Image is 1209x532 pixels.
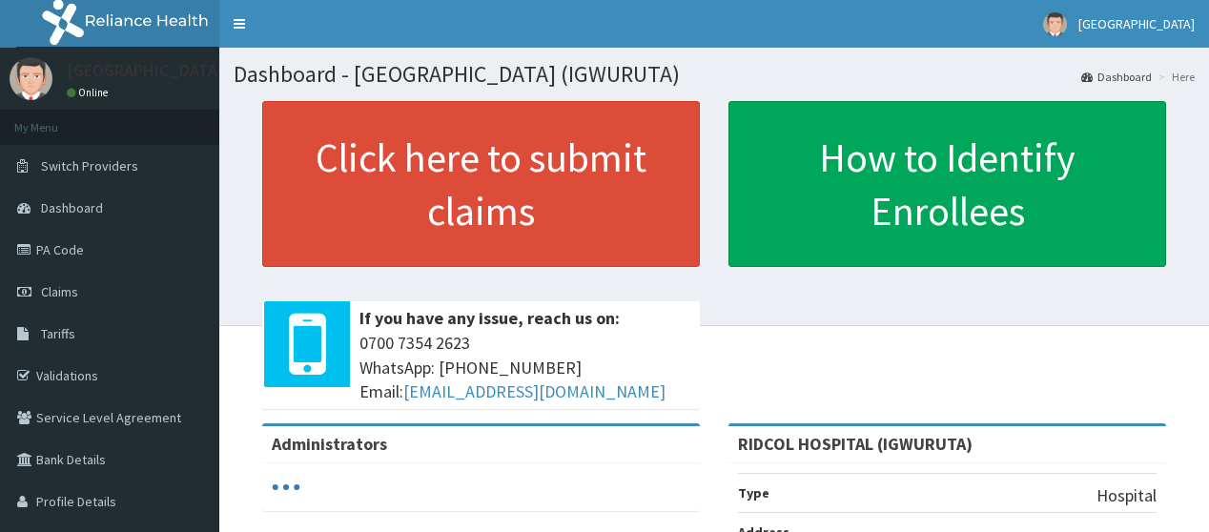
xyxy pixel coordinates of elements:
[262,101,700,267] a: Click here to submit claims
[41,325,75,342] span: Tariffs
[41,199,103,216] span: Dashboard
[1154,69,1195,85] li: Here
[272,473,300,501] svg: audio-loading
[359,331,690,404] span: 0700 7354 2623 WhatsApp: [PHONE_NUMBER] Email:
[67,86,113,99] a: Online
[234,62,1195,87] h1: Dashboard - [GEOGRAPHIC_DATA] (IGWURUTA)
[272,433,387,455] b: Administrators
[41,283,78,300] span: Claims
[1043,12,1067,36] img: User Image
[728,101,1166,267] a: How to Identify Enrollees
[403,380,666,402] a: [EMAIL_ADDRESS][DOMAIN_NAME]
[67,62,224,79] p: [GEOGRAPHIC_DATA]
[41,157,138,174] span: Switch Providers
[1081,69,1152,85] a: Dashboard
[1096,483,1157,508] p: Hospital
[10,57,52,100] img: User Image
[359,307,620,329] b: If you have any issue, reach us on:
[738,433,973,455] strong: RIDCOL HOSPITAL (IGWURUTA)
[1078,15,1195,32] span: [GEOGRAPHIC_DATA]
[738,484,769,501] b: Type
